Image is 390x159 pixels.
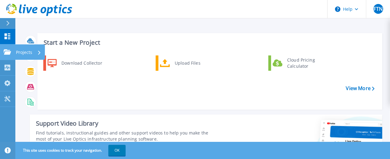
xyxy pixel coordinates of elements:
div: Cloud Pricing Calculator [284,57,330,69]
span: FTN [374,6,383,11]
span: This site uses cookies to track your navigation. [17,145,126,156]
div: Upload Files [172,57,217,69]
div: Find tutorials, instructional guides and other support videos to help you make the most of your L... [36,130,219,142]
button: OK [108,145,126,156]
p: Projects [16,44,32,60]
a: Upload Files [156,55,219,71]
a: Download Collector [43,55,106,71]
h3: Start a New Project [44,39,374,46]
div: Support Video Library [36,119,219,127]
a: View More [346,85,375,91]
a: Cloud Pricing Calculator [268,55,331,71]
div: Download Collector [58,57,105,69]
